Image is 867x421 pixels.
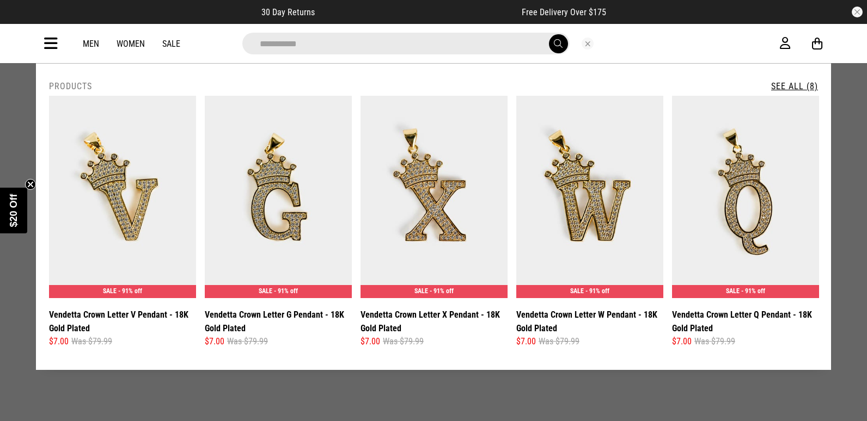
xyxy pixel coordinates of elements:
span: SALE [259,287,272,295]
span: Free Delivery Over $175 [522,7,606,17]
a: Vendetta Crown Letter Q Pendant - 18K Gold Plated [672,308,819,335]
a: Vendetta Crown Letter W Pendant - 18K Gold Plated [516,308,663,335]
img: Vendetta Crown Letter X Pendant - 18k Gold Plated in Gold [361,96,508,298]
span: Was $79.99 [227,335,268,348]
span: SALE [726,287,740,295]
span: $7.00 [516,335,536,348]
a: Men [83,39,99,49]
a: Vendetta Crown Letter G Pendant - 18K Gold Plated [205,308,352,335]
span: Was $79.99 [694,335,735,348]
img: Vendetta Crown Letter Q Pendant - 18k Gold Plated in Gold [672,96,819,298]
img: Vendetta Crown Letter W Pendant - 18k Gold Plated in Gold [516,96,663,298]
img: Vendetta Crown Letter V Pendant - 18k Gold Plated in Gold [49,96,196,298]
a: See All (8) [771,81,818,91]
span: Was $79.99 [383,335,424,348]
a: Women [117,39,145,49]
iframe: Customer reviews powered by Trustpilot [337,7,500,17]
span: $7.00 [672,335,692,348]
span: SALE [414,287,428,295]
span: $7.00 [361,335,380,348]
button: Close teaser [25,179,36,190]
span: - 91% off [118,287,142,295]
span: $20 Off [8,194,19,227]
span: - 91% off [741,287,765,295]
span: Was $79.99 [71,335,112,348]
button: Close search [582,38,594,49]
h2: Products [49,81,92,91]
span: 30 Day Returns [261,7,315,17]
span: - 91% off [430,287,454,295]
span: SALE [103,287,117,295]
span: - 91% off [274,287,298,295]
a: Vendetta Crown Letter V Pendant - 18K Gold Plated [49,308,196,335]
span: - 91% off [585,287,609,295]
span: SALE [570,287,584,295]
span: $7.00 [205,335,224,348]
a: Sale [162,39,180,49]
span: Was $79.99 [539,335,579,348]
a: Vendetta Crown Letter X Pendant - 18K Gold Plated [361,308,508,335]
img: Vendetta Crown Letter G Pendant - 18k Gold Plated in Gold [205,96,352,298]
span: $7.00 [49,335,69,348]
